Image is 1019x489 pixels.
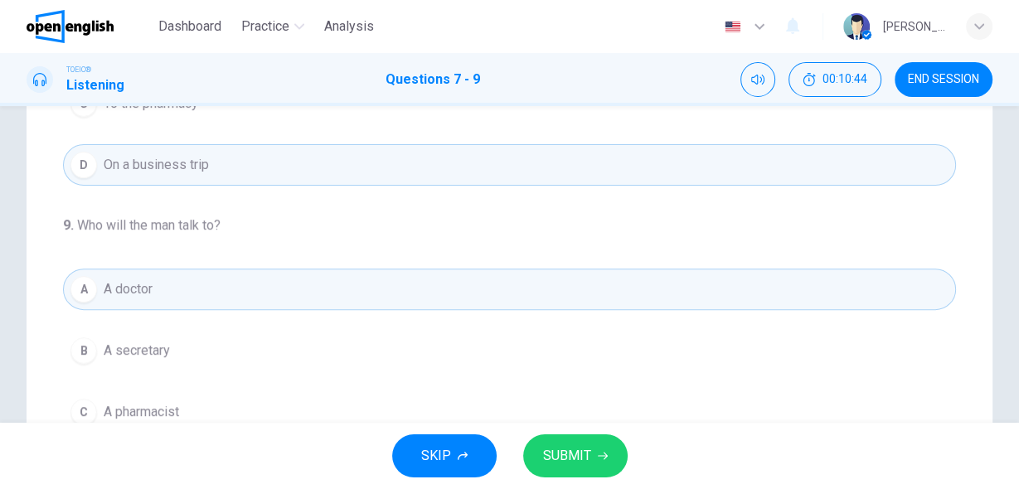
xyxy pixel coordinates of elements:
[70,152,97,178] div: D
[740,62,775,97] div: Mute
[63,215,956,235] h4: Who will the man talk to?
[421,444,451,467] span: SKIP
[843,13,870,40] img: Profile picture
[70,399,97,425] div: C
[543,444,591,467] span: SUBMIT
[104,155,209,175] span: On a business trip
[386,70,480,90] h1: Questions 7 - 9
[722,21,743,33] img: en
[104,402,179,422] span: A pharmacist
[63,330,956,371] button: BA secretary
[324,17,374,36] span: Analysis
[27,10,114,43] img: OpenEnglish logo
[318,12,381,41] button: Analysis
[66,75,124,95] h1: Listening
[235,12,311,41] button: Practice
[70,276,97,303] div: A
[241,17,289,36] span: Practice
[158,17,221,36] span: Dashboard
[392,434,497,477] button: SKIP
[104,341,170,361] span: A secretary
[822,73,867,86] span: 00:10:44
[883,17,946,36] div: [PERSON_NAME]
[63,217,77,233] h4: 9 .
[63,391,956,433] button: CA pharmacist
[104,279,153,299] span: A doctor
[789,62,881,97] div: Hide
[63,269,956,310] button: AA doctor
[152,12,228,41] button: Dashboard
[66,64,91,75] span: TOEIC®
[27,10,152,43] a: OpenEnglish logo
[70,337,97,364] div: B
[895,62,992,97] button: END SESSION
[908,73,979,86] span: END SESSION
[523,434,628,477] button: SUBMIT
[789,62,881,97] button: 00:10:44
[63,144,956,186] button: DOn a business trip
